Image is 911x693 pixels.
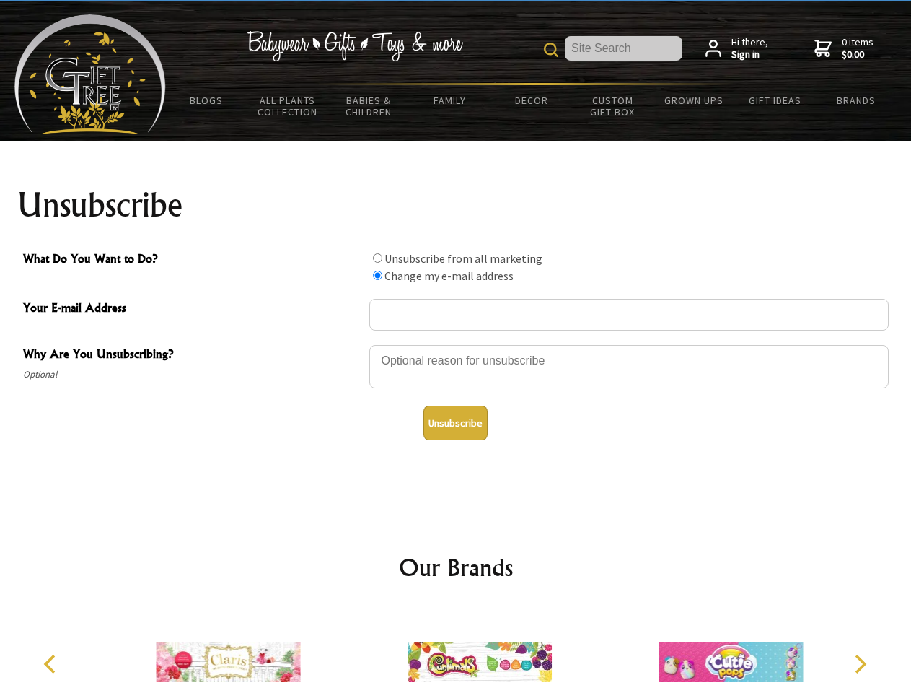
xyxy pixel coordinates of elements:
[36,648,68,680] button: Previous
[369,345,889,388] textarea: Why Are You Unsubscribing?
[23,299,362,320] span: Your E-mail Address
[384,251,542,266] label: Unsubscribe from all marketing
[29,550,883,585] h2: Our Brands
[705,36,768,61] a: Hi there,Sign in
[653,85,734,115] a: Grown Ups
[544,43,558,57] img: product search
[328,85,410,127] a: Babies & Children
[410,85,491,115] a: Family
[816,85,897,115] a: Brands
[423,406,488,440] button: Unsubscribe
[247,85,329,127] a: All Plants Collection
[734,85,816,115] a: Gift Ideas
[373,271,382,280] input: What Do You Want to Do?
[23,250,362,271] span: What Do You Want to Do?
[490,85,572,115] a: Decor
[369,299,889,331] input: Your E-mail Address
[572,85,653,127] a: Custom Gift Box
[166,85,247,115] a: BLOGS
[842,48,873,61] strong: $0.00
[23,345,362,366] span: Why Are You Unsubscribing?
[247,31,463,61] img: Babywear - Gifts - Toys & more
[844,648,876,680] button: Next
[384,269,514,283] label: Change my e-mail address
[731,48,768,61] strong: Sign in
[565,36,682,61] input: Site Search
[17,188,894,222] h1: Unsubscribe
[814,36,873,61] a: 0 items$0.00
[373,253,382,263] input: What Do You Want to Do?
[842,35,873,61] span: 0 items
[731,36,768,61] span: Hi there,
[23,366,362,383] span: Optional
[14,14,166,134] img: Babyware - Gifts - Toys and more...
